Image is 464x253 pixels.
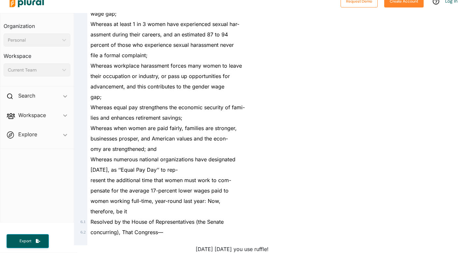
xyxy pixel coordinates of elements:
[91,52,148,59] span: file a formal complaint;
[91,135,228,142] span: businesses prosper, and American values and the econ-
[91,166,178,173] span: [DATE], as ‘‘Equal Pay Day’’ to rep-
[91,94,102,100] span: gap;
[91,245,97,251] strong: (1)
[80,220,86,224] span: 6 . 1
[91,42,234,48] span: percent of those who experience sexual harassment never
[91,125,237,131] span: Whereas when women are paid fairly, families are stronger,
[91,83,224,90] span: advancement, and this contributes to the gender wage
[91,114,182,121] span: lies and enhances retirement savings;
[91,245,208,251] span: recognizes the disparity between wages paid
[91,208,127,215] span: therefore, be it
[91,198,220,204] span: women working full-time, year-round last year: Now,
[91,146,157,152] span: omy are strengthened; and
[91,31,228,38] span: assment during their careers, and an estimated 87 to 94
[4,17,70,31] h3: Organization
[91,219,224,225] span: Resolved by the House of Representatives (the Senate
[91,104,245,111] span: Whereas equal pay strengthens the economic security of fami-
[91,187,229,194] span: pensate for the average 17-percent lower wages paid to
[15,238,36,244] span: Export
[91,62,242,69] span: Whereas workplace harassment forces many women to leave
[91,229,163,235] span: concurring), That Congress—
[8,67,60,73] div: Current Team
[80,230,86,234] span: 6 . 2
[18,92,35,99] h2: Search
[91,73,230,79] span: their occupation or industry, or pass up opportunities for
[4,47,70,61] h3: Workspace
[91,21,239,27] span: Whereas at least 1 in 3 women have experienced sexual har-
[91,177,231,183] span: resent the additional time that women must work to com-
[91,156,235,163] span: Whereas numerous national organizations have designated
[7,234,49,248] button: Export
[8,37,60,44] div: Personal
